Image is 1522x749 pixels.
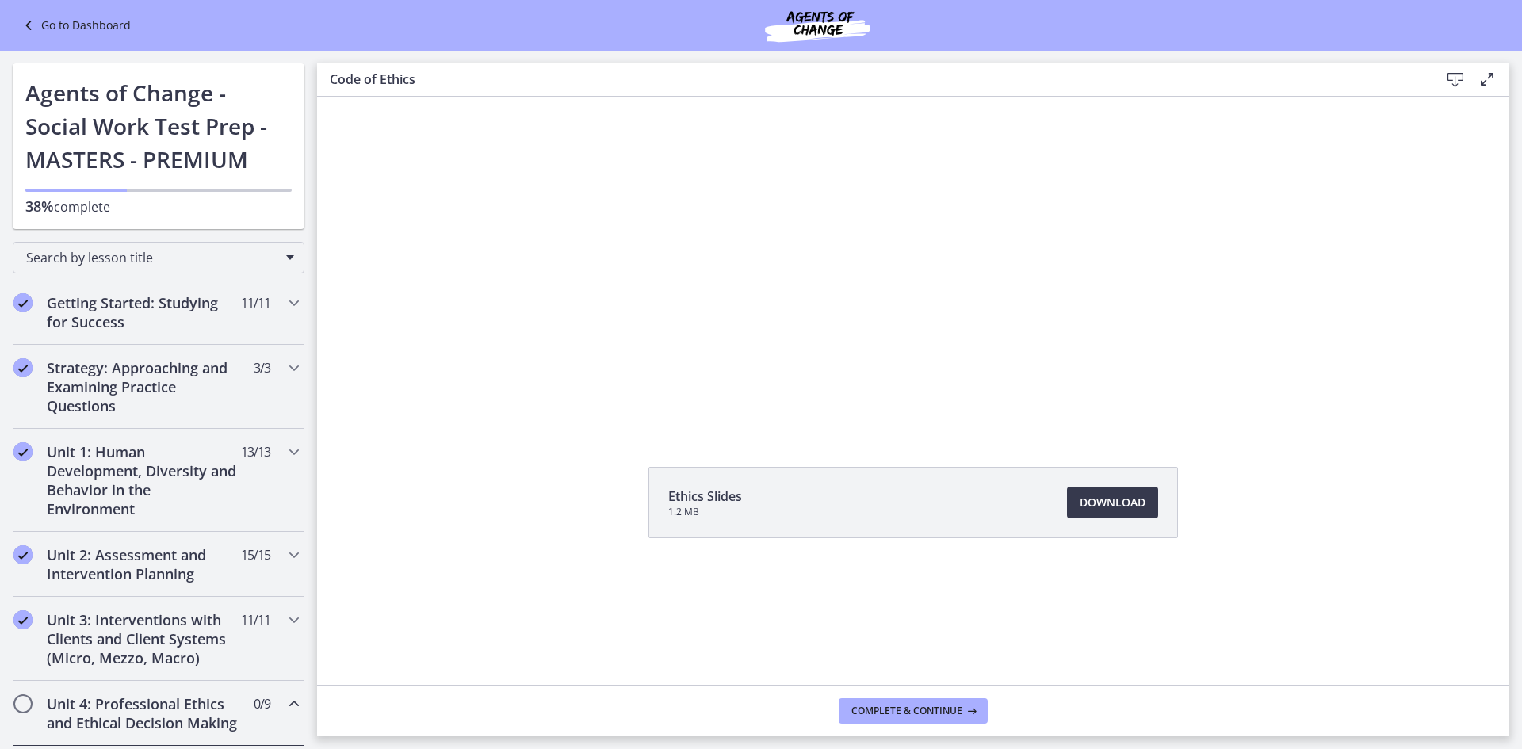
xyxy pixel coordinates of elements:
i: Completed [13,545,33,564]
i: Completed [13,442,33,461]
h2: Unit 3: Interventions with Clients and Client Systems (Micro, Mezzo, Macro) [47,610,240,667]
span: Complete & continue [851,705,962,717]
span: 1.2 MB [668,506,742,518]
i: Completed [13,293,33,312]
span: 3 / 3 [254,358,270,377]
button: Complete & continue [839,698,988,724]
span: 13 / 13 [241,442,270,461]
a: Go to Dashboard [19,16,131,35]
h1: Agents of Change - Social Work Test Prep - MASTERS - PREMIUM [25,76,292,176]
h2: Unit 4: Professional Ethics and Ethical Decision Making [47,694,240,732]
h2: Unit 1: Human Development, Diversity and Behavior in the Environment [47,442,240,518]
a: Download [1067,487,1158,518]
i: Completed [13,610,33,629]
span: 38% [25,197,54,216]
span: Ethics Slides [668,487,742,506]
span: 11 / 11 [241,293,270,312]
span: Download [1080,493,1145,512]
h2: Getting Started: Studying for Success [47,293,240,331]
span: 15 / 15 [241,545,270,564]
div: Search by lesson title [13,242,304,273]
span: 0 / 9 [254,694,270,713]
span: Search by lesson title [26,249,278,266]
h2: Unit 2: Assessment and Intervention Planning [47,545,240,583]
h2: Strategy: Approaching and Examining Practice Questions [47,358,240,415]
iframe: Video Lesson [317,97,1509,430]
span: 11 / 11 [241,610,270,629]
i: Completed [13,358,33,377]
h3: Code of Ethics [330,70,1414,89]
img: Agents of Change [722,6,912,44]
p: complete [25,197,292,216]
